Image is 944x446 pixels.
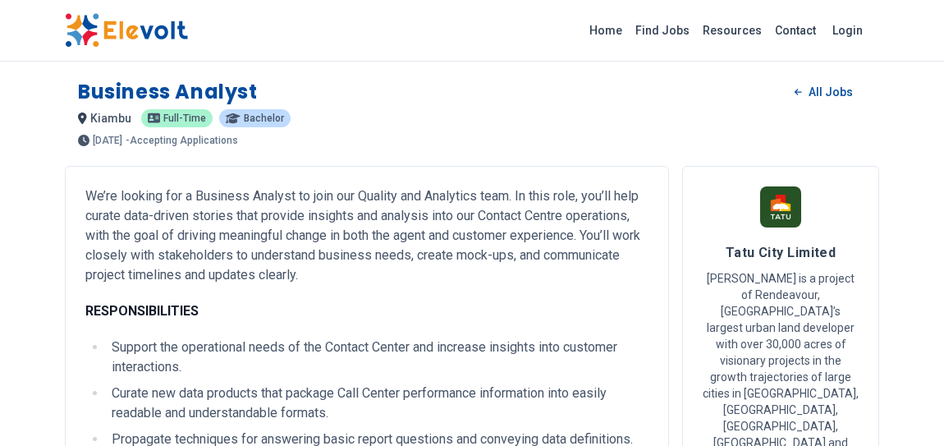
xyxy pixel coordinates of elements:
[93,136,122,145] span: [DATE]
[78,79,258,105] h1: Business Analyst
[163,113,206,123] span: Full-time
[696,17,768,44] a: Resources
[768,17,823,44] a: Contact
[126,136,238,145] p: - Accepting Applications
[629,17,696,44] a: Find Jobs
[107,338,648,377] li: Support the operational needs of the Contact Center and increase insights into customer interacti...
[583,17,629,44] a: Home
[726,245,836,260] span: Tatu City Limited
[90,112,131,125] span: kiambu
[823,14,873,47] a: Login
[85,303,199,319] strong: RESPONSIBILITIES
[781,80,866,104] a: All Jobs
[65,13,188,48] img: Elevolt
[85,186,648,285] p: We’re looking for a Business Analyst to join our Quality and Analytics team. In this role, you’ll...
[760,186,801,228] img: Tatu City Limited
[107,384,648,423] li: Curate new data products that package Call Center performance information into easily readable an...
[244,113,284,123] span: Bachelor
